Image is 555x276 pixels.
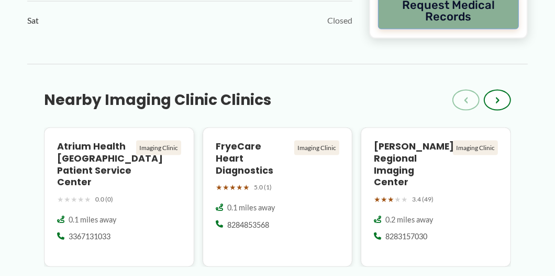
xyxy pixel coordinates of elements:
[394,193,401,206] span: ★
[203,128,353,268] a: FryeCare Heart Diagnostics Imaging Clinic ★★★★★ 5.0 (1) 0.1 miles away 8284853568
[381,193,387,206] span: ★
[385,231,427,242] span: 8283157030
[452,90,480,111] button: ‹
[223,181,229,194] span: ★
[236,181,243,194] span: ★
[229,181,236,194] span: ★
[294,141,339,155] div: Imaging Clinic
[44,128,194,268] a: Atrium Health [GEOGRAPHIC_DATA] Patient Service Center Imaging Clinic ★★★★★ 0.0 (0) 0.1 miles awa...
[227,203,275,213] span: 0.1 miles away
[385,215,433,225] span: 0.2 miles away
[374,193,381,206] span: ★
[387,193,394,206] span: ★
[216,181,223,194] span: ★
[484,90,511,111] button: ›
[374,141,449,188] h4: [PERSON_NAME] Regional Imaging Center
[254,182,272,193] span: 5.0 (1)
[27,13,39,28] span: Sat
[216,141,291,177] h4: FryeCare Heart Diagnostics
[44,91,271,110] h3: Nearby Imaging Clinic Clinics
[136,141,181,155] div: Imaging Clinic
[227,220,269,230] span: 8284853568
[57,193,64,206] span: ★
[453,141,498,155] div: Imaging Clinic
[57,141,132,188] h4: Atrium Health [GEOGRAPHIC_DATA] Patient Service Center
[401,193,408,206] span: ★
[464,94,468,107] span: ‹
[412,194,434,205] span: 3.4 (49)
[95,194,113,205] span: 0.0 (0)
[71,193,77,206] span: ★
[361,128,511,268] a: [PERSON_NAME] Regional Imaging Center Imaging Clinic ★★★★★ 3.4 (49) 0.2 miles away 8283157030
[69,215,116,225] span: 0.1 miles away
[243,181,250,194] span: ★
[327,13,352,28] span: Closed
[495,94,500,107] span: ›
[64,193,71,206] span: ★
[84,193,91,206] span: ★
[69,231,110,242] span: 3367131033
[77,193,84,206] span: ★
